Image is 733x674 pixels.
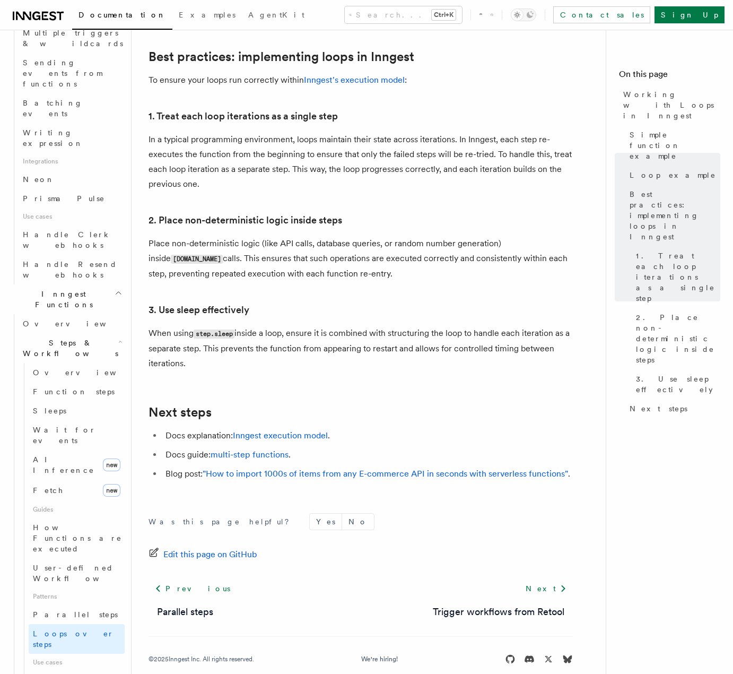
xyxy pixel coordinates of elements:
span: Writing expression [23,128,83,148]
span: new [103,459,120,471]
span: Loop example [630,170,716,180]
span: Overview [33,368,142,377]
a: 1. Treat each loop iterations as a single step [632,246,720,308]
span: Prisma Pulse [23,194,105,203]
span: Inngest Functions [8,289,115,310]
a: 3. Use sleep effectively [632,369,720,399]
a: Best practices: implementing loops in Inngest [149,49,414,64]
a: Working with Loops in Inngest [619,85,720,125]
button: Toggle dark mode [511,8,536,21]
a: Sleeps [29,401,125,420]
span: Sending events from functions [23,58,102,88]
button: No [342,514,374,530]
span: Documentation [78,11,166,19]
a: Contact sales [553,6,650,23]
a: Sending events from functions [19,53,125,93]
span: Handle Clerk webhooks [23,230,111,249]
span: AgentKit [248,11,304,19]
p: To ensure your loops run correctly within : [149,73,573,88]
span: Integrations [19,153,125,170]
a: Loops over steps [29,624,125,654]
a: AI Inferencenew [29,450,125,480]
li: Docs guide: . [162,447,573,462]
a: Handle Resend webhooks [19,255,125,284]
span: 1. Treat each loop iterations as a single step [636,250,720,304]
a: User-defined Workflows [29,558,125,588]
div: © 2025 Inngest Inc. All rights reserved. [149,655,254,663]
a: "How to import 1000s of items from any E-commerce API in seconds with serverless functions" [203,469,568,479]
a: Fetchnew [29,480,125,501]
span: Use cases [29,654,125,671]
span: Simple function example [630,129,720,161]
span: 3. Use sleep effectively [636,374,720,395]
button: Inngest Functions [8,284,125,314]
span: Fetch [33,486,64,495]
a: Parallel steps [157,604,213,619]
span: Handle Resend webhooks [23,260,117,279]
span: User-defined Workflows [33,564,128,583]
span: Parallel steps [33,610,118,619]
a: Overview [29,363,125,382]
span: Use cases [19,208,125,225]
span: Neon [23,175,55,184]
a: We're hiring! [361,655,398,663]
a: 3. Use sleep effectively [149,303,249,317]
a: Wait for events [29,420,125,450]
p: In a typical programming environment, loops maintain their state across iterations. In Inngest, e... [149,132,573,192]
span: Loops over steps [33,629,114,649]
a: Inngest's execution model [304,75,405,85]
a: Neon [19,170,125,189]
span: 2. Place non-deterministic logic inside steps [636,312,720,365]
span: Examples [179,11,235,19]
li: Docs explanation: . [162,428,573,443]
a: Best practices: implementing loops in Inngest [625,185,720,246]
a: Handle Clerk webhooks [19,225,125,255]
span: Function steps [33,387,115,396]
span: Wait for events [33,426,96,445]
span: Next steps [630,403,687,414]
span: Best practices: implementing loops in Inngest [630,189,720,242]
a: Loop example [625,166,720,185]
a: How Functions are executed [29,518,125,558]
p: When using inside a loop, ensure it is combined with structuring the loop to handle each iteratio... [149,326,573,371]
code: [DOMAIN_NAME] [171,255,223,264]
button: Search...Ctrl+K [345,6,462,23]
h4: On this page [619,68,720,85]
code: step.sleep [194,330,234,339]
a: Overview [19,314,125,333]
span: AI Inference [33,455,94,474]
button: Steps & Workflows [19,333,125,363]
a: Writing expression [19,123,125,153]
span: new [103,484,120,497]
a: AgentKit [242,3,311,29]
li: Blog post: . [162,466,573,481]
a: Prisma Pulse [19,189,125,208]
a: Examples [172,3,242,29]
a: 1. Treat each loop iterations as a single step [149,109,338,124]
a: 2. Place non-deterministic logic inside steps [149,213,342,228]
span: Overview [23,319,132,328]
span: How Functions are executed [33,523,122,553]
a: Sign Up [655,6,725,23]
span: Edit this page on GitHub [163,547,257,562]
span: Sleeps [33,407,66,415]
button: Yes [310,514,342,530]
a: Edit this page on GitHub [149,547,257,562]
span: Steps & Workflows [19,338,118,359]
p: Place non-deterministic logic (like API calls, database queries, or random number generation) ins... [149,236,573,281]
a: Next [519,579,573,598]
a: Function steps [29,382,125,401]
a: Multiple triggers & wildcards [19,23,125,53]
a: Next steps [625,399,720,418]
span: Guides [29,501,125,518]
a: multi-step functions [211,450,289,460]
kbd: Ctrl+K [432,10,456,20]
p: Was this page helpful? [149,516,296,527]
a: Previous [149,579,236,598]
a: 2. Place non-deterministic logic inside steps [632,308,720,369]
a: Documentation [72,3,172,30]
a: Inngest execution model [233,430,328,440]
span: Working with Loops in Inngest [623,89,720,121]
a: Simple function example [625,125,720,166]
a: Parallel steps [29,605,125,624]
